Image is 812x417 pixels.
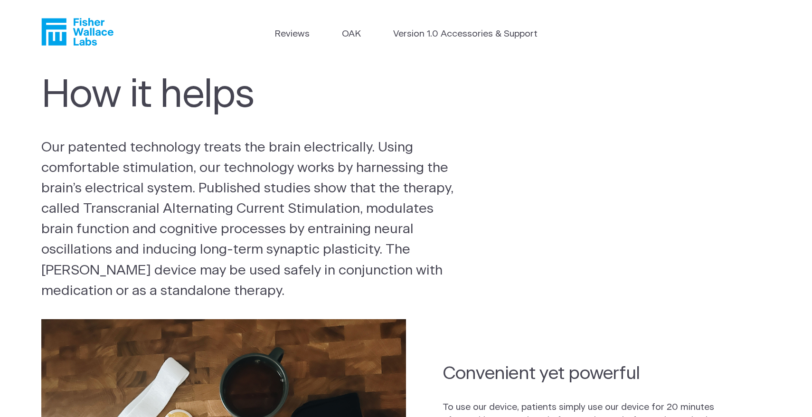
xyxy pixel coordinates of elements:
a: OAK [342,28,361,41]
h1: How it helps [41,73,452,118]
h2: Convenient yet powerful [443,361,734,386]
a: Fisher Wallace [41,18,113,46]
p: Our patented technology treats the brain electrically. Using comfortable stimulation, our technol... [41,137,456,302]
a: Version 1.0 Accessories & Support [393,28,538,41]
a: Reviews [274,28,310,41]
